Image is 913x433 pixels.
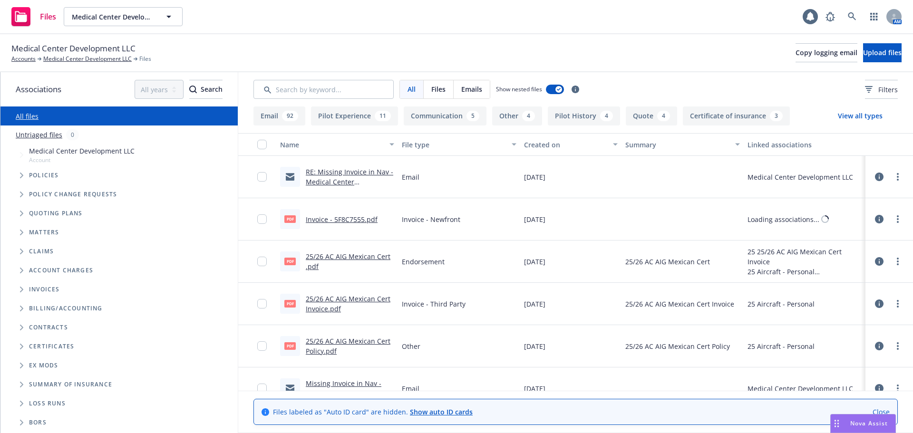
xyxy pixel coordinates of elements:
div: 25 25/26 AC AIG Mexican Cert Invoice [748,247,862,267]
a: All files [16,112,39,121]
span: Policies [29,173,59,178]
span: pdf [284,342,296,349]
span: pdf [284,215,296,222]
a: Files [8,3,60,30]
div: Folder Tree Example [0,299,238,432]
a: Show auto ID cards [410,407,473,416]
span: Files labeled as "Auto ID card" are hidden. [273,407,473,417]
div: 25 Aircraft - Personal [748,299,815,309]
span: Filters [865,85,898,95]
input: Select all [257,140,267,149]
div: Search [189,80,223,98]
span: Claims [29,249,54,254]
span: Account charges [29,268,93,273]
div: 4 [600,111,613,121]
button: View all types [823,106,898,125]
span: Show nested files [496,85,542,93]
span: [DATE] [524,299,545,309]
span: Matters [29,230,59,235]
div: Linked associations [748,140,862,150]
span: [DATE] [524,384,545,394]
button: File type [398,133,520,156]
button: Email [253,106,305,125]
button: SearchSearch [189,80,223,99]
span: Email [402,172,419,182]
span: Medical Center Development LLC [11,42,136,55]
a: more [892,383,903,394]
span: Emails [461,84,482,94]
span: Contracts [29,325,68,330]
span: Filters [878,85,898,95]
span: Medical Center Development LLC [29,146,135,156]
a: Close [873,407,890,417]
input: Toggle Row Selected [257,257,267,266]
span: pdf [284,258,296,265]
span: Invoice - Third Party [402,299,466,309]
a: Medical Center Development LLC [43,55,132,63]
button: Linked associations [744,133,865,156]
div: 0 [66,129,79,140]
a: 25/26 AC AIG Mexican Cert .pdf [306,252,390,271]
input: Toggle Row Selected [257,214,267,224]
div: Medical Center Development LLC [748,172,853,182]
button: Created on [520,133,622,156]
div: 4 [522,111,535,121]
span: Invoice - Newfront [402,214,460,224]
div: 4 [657,111,670,121]
div: Drag to move [831,414,843,433]
button: Upload files [863,43,902,62]
a: more [892,171,903,183]
div: 5 [466,111,479,121]
span: Account [29,156,135,164]
a: more [892,256,903,267]
span: [DATE] [524,214,545,224]
button: Certificate of insurance [683,106,790,125]
a: more [892,213,903,225]
a: Report a Bug [821,7,840,26]
button: Filters [865,80,898,99]
span: Upload files [863,48,902,57]
span: [DATE] [524,172,545,182]
span: All [408,84,416,94]
svg: Search [189,86,197,93]
div: Name [280,140,384,150]
button: Other [492,106,542,125]
span: Files [40,13,56,20]
a: Missing Invoice in Nav - Medical Center Development LLC - $125 [306,379,382,408]
span: Files [431,84,446,94]
button: Medical Center Development LLC [64,7,183,26]
span: 25/26 AC AIG Mexican Cert Policy [625,341,730,351]
a: Accounts [11,55,36,63]
a: Untriaged files [16,130,62,140]
a: Search [843,7,862,26]
div: Medical Center Development LLC [748,384,853,394]
div: File type [402,140,505,150]
a: Invoice - 5F8C7555.pdf [306,215,378,224]
input: Toggle Row Selected [257,384,267,393]
span: 25/26 AC AIG Mexican Cert Invoice [625,299,734,309]
span: Ex Mods [29,363,58,368]
div: 11 [375,111,391,121]
button: Communication [404,106,486,125]
span: Files [139,55,151,63]
div: 25 Aircraft - Personal [748,267,862,277]
button: Nova Assist [830,414,896,433]
span: Quoting plans [29,211,83,216]
span: Copy logging email [796,48,857,57]
a: more [892,298,903,309]
button: Summary [622,133,743,156]
span: Loss Runs [29,401,66,406]
span: BORs [29,420,47,425]
span: [DATE] [524,341,545,351]
span: Endorsement [402,257,445,267]
a: 25/26 AC AIG Mexican Cert Invoice.pdf [306,294,390,313]
div: 25 Aircraft - Personal [748,341,815,351]
span: Billing/Accounting [29,306,103,311]
div: 92 [282,111,298,121]
span: Medical Center Development LLC [72,12,154,22]
button: Pilot Experience [311,106,398,125]
input: Toggle Row Selected [257,341,267,351]
div: Created on [524,140,608,150]
input: Toggle Row Selected [257,299,267,308]
button: Name [276,133,398,156]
